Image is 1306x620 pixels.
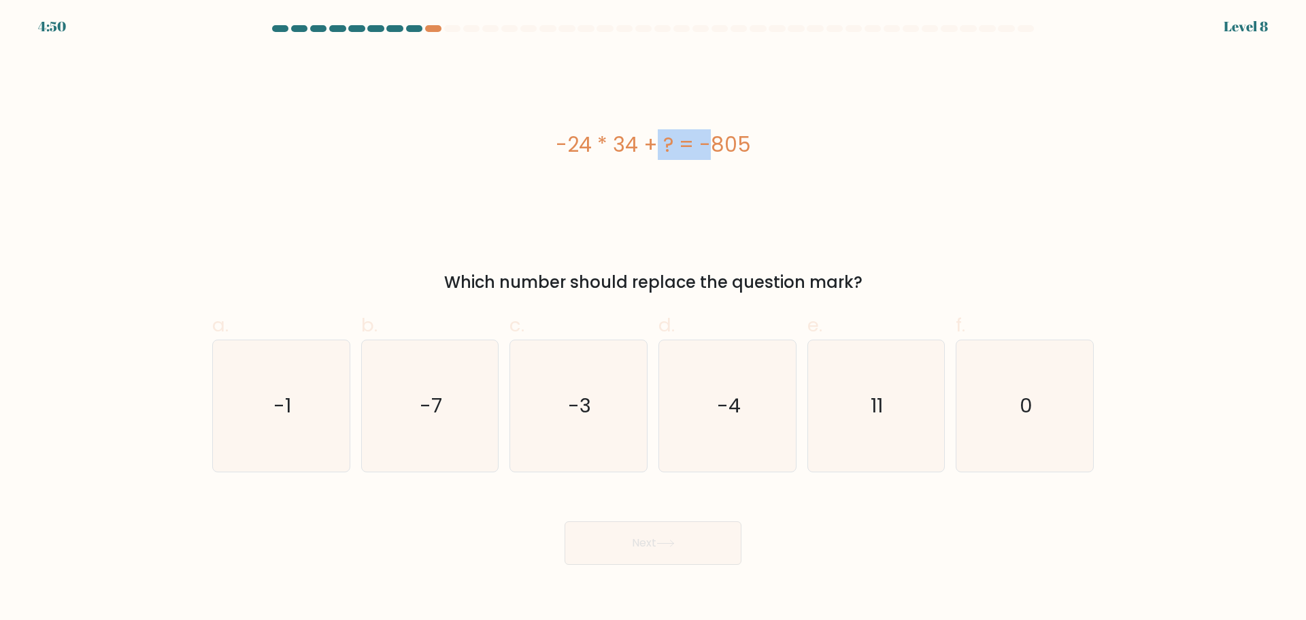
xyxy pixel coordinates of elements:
[1020,392,1033,419] text: 0
[220,270,1086,295] div: Which number should replace the question mark?
[658,312,675,338] span: d.
[956,312,965,338] span: f.
[212,312,229,338] span: a.
[871,392,884,419] text: 11
[569,392,592,419] text: -3
[420,392,442,419] text: -7
[212,129,1094,160] div: -24 * 34 + ? = -805
[509,312,524,338] span: c.
[1224,16,1268,37] div: Level 8
[273,392,291,419] text: -1
[565,521,741,565] button: Next
[807,312,822,338] span: e.
[361,312,378,338] span: b.
[717,392,741,419] text: -4
[38,16,66,37] div: 4:50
